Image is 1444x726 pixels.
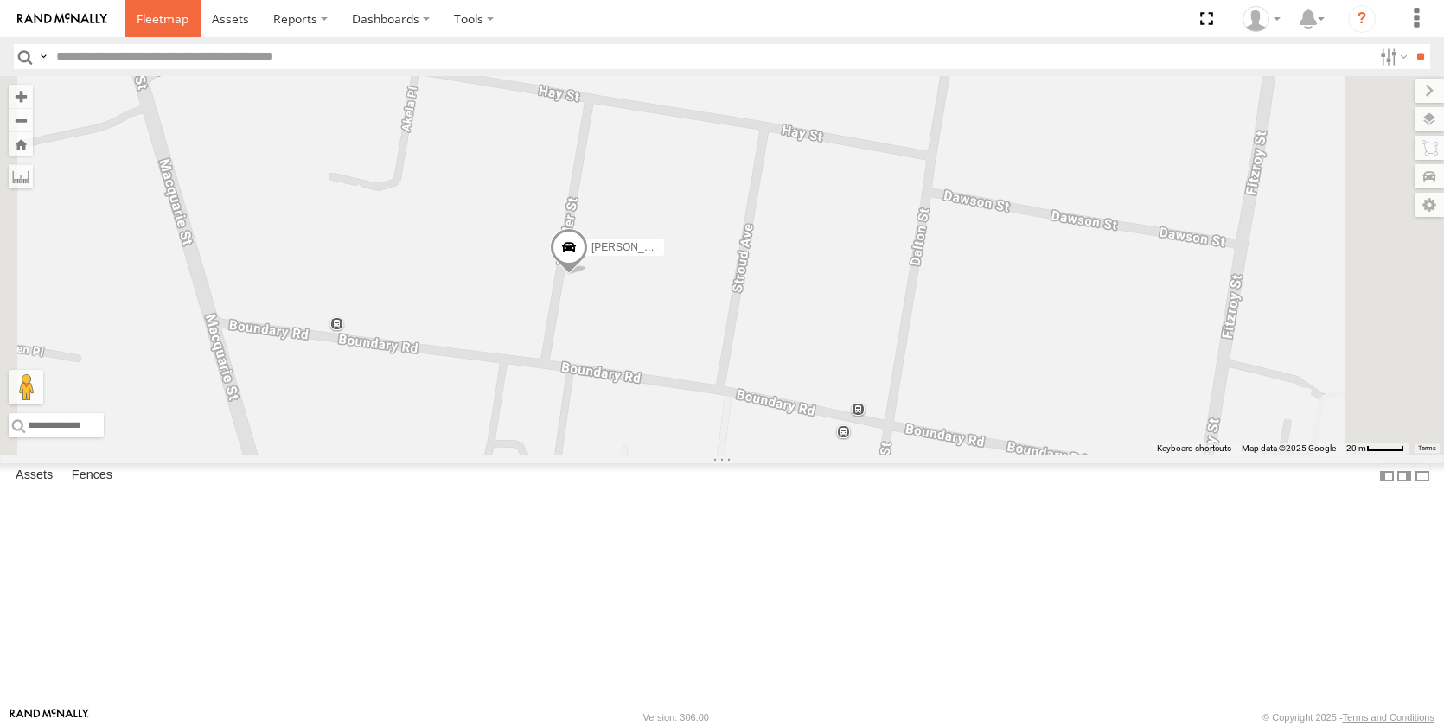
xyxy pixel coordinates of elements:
button: Zoom in [9,85,33,108]
label: Search Query [36,44,50,69]
button: Keyboard shortcuts [1157,443,1231,455]
label: Map Settings [1415,193,1444,217]
a: Visit our Website [10,709,89,726]
span: 20 m [1346,443,1366,453]
label: Hide Summary Table [1414,463,1431,488]
label: Dock Summary Table to the Left [1378,463,1396,488]
a: Terms and Conditions [1343,712,1434,723]
button: Drag Pegman onto the map to open Street View [9,370,43,404]
div: Version: 306.00 [643,712,709,723]
button: Map scale: 20 m per 40 pixels [1341,443,1409,455]
div: Jake Allan [1236,6,1287,32]
span: [PERSON_NAME] [PERSON_NAME] New [591,241,789,253]
button: Zoom Home [9,132,33,156]
label: Search Filter Options [1373,44,1410,69]
div: © Copyright 2025 - [1262,712,1434,723]
button: Zoom out [9,108,33,132]
a: Terms (opens in new tab) [1418,445,1436,452]
label: Fences [63,464,121,488]
label: Assets [7,464,61,488]
i: ? [1348,5,1376,33]
span: Map data ©2025 Google [1242,443,1336,453]
label: Dock Summary Table to the Right [1396,463,1413,488]
label: Measure [9,164,33,188]
img: rand-logo.svg [17,13,107,25]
